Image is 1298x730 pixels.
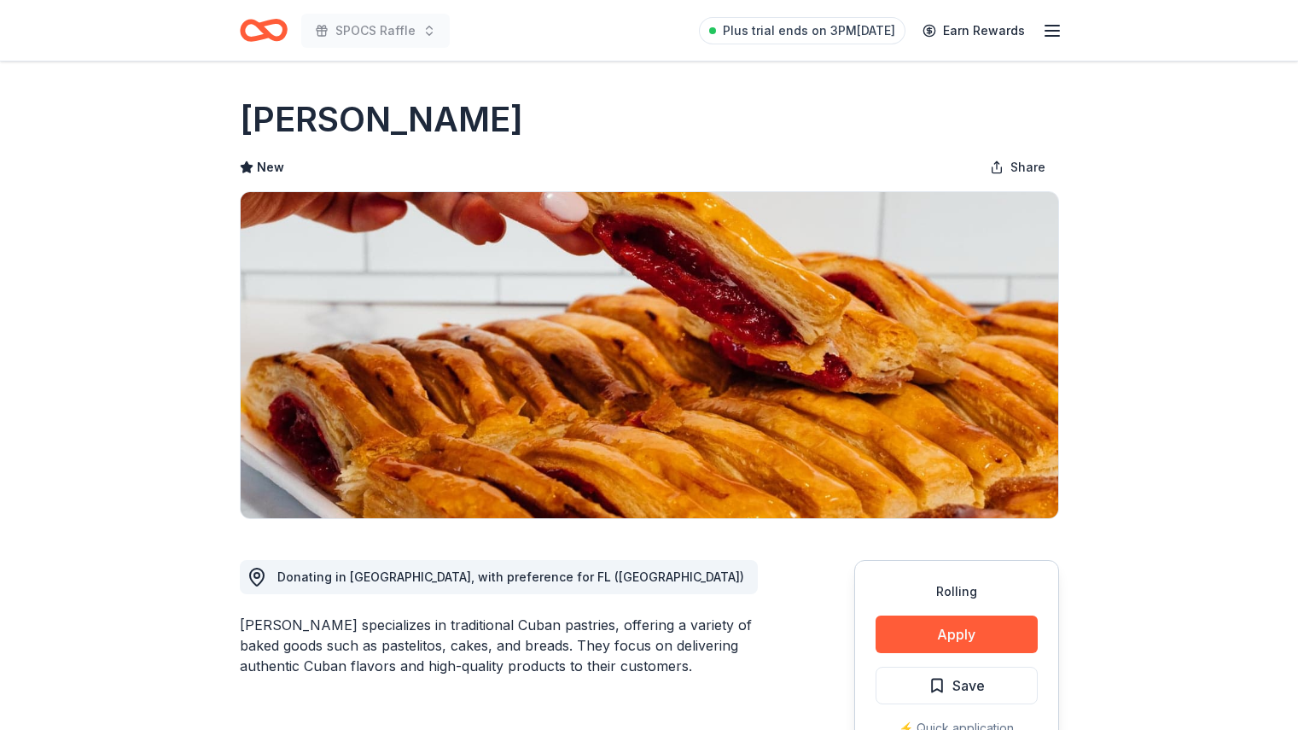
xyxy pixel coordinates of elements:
[1010,157,1045,178] span: Share
[335,20,416,41] span: SPOCS Raffle
[301,14,450,48] button: SPOCS Raffle
[876,616,1038,653] button: Apply
[241,192,1058,518] img: Image for Vicky Bakery
[723,20,895,41] span: Plus trial ends on 3PM[DATE]
[876,581,1038,602] div: Rolling
[257,157,284,178] span: New
[277,569,744,584] span: Donating in [GEOGRAPHIC_DATA], with preference for FL ([GEOGRAPHIC_DATA])
[952,675,985,697] span: Save
[240,96,523,143] h1: [PERSON_NAME]
[876,667,1038,704] button: Save
[912,15,1035,46] a: Earn Rewards
[699,17,905,44] a: Plus trial ends on 3PM[DATE]
[976,150,1059,184] button: Share
[240,615,772,676] div: [PERSON_NAME] specializes in traditional Cuban pastries, offering a variety of baked goods such a...
[240,10,288,50] a: Home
